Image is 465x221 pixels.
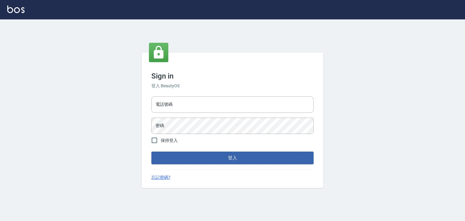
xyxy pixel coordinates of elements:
img: Logo [7,5,25,13]
a: 忘記密碼? [151,174,170,181]
h6: 登入 BeautyOS [151,83,314,89]
h3: Sign in [151,72,314,80]
span: 保持登入 [161,137,178,144]
button: 登入 [151,152,314,164]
